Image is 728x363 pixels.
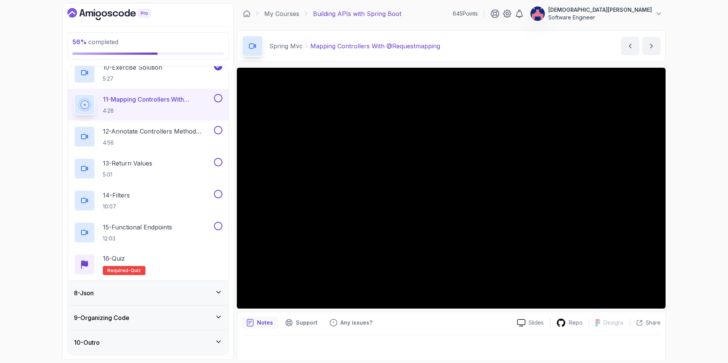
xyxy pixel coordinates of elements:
a: Dashboard [67,8,168,20]
button: next content [642,37,661,55]
p: Spring Mvc [269,41,303,51]
button: 11-Mapping Controllers With @Requestmapping4:28 [74,94,222,115]
iframe: 11 - Mapping Controllers with @RequestMapping [237,68,666,309]
p: 14 - Filters [103,191,130,200]
p: 15 - Functional Endpoints [103,223,172,232]
button: notes button [242,317,278,329]
h3: 10 - Outro [74,338,100,347]
p: Slides [528,319,544,326]
button: 10-Outro [68,330,228,355]
p: 16 - Quiz [103,254,125,263]
button: 16-QuizRequired-quiz [74,254,222,275]
p: Notes [257,319,273,326]
button: user profile image[DEMOGRAPHIC_DATA][PERSON_NAME]Software Engineer [530,6,663,21]
p: Building APIs with Spring Boot [313,9,401,18]
p: Any issues? [340,319,372,326]
a: Slides [511,319,550,327]
p: [DEMOGRAPHIC_DATA][PERSON_NAME] [548,6,652,14]
button: previous content [621,37,639,55]
button: 14-Filters10:07 [74,190,222,211]
p: 4:28 [103,107,212,115]
p: 12:03 [103,235,172,242]
p: 12 - Annotate Controllers Method Arguments [103,127,212,136]
p: 5:01 [103,171,152,178]
p: 13 - Return Values [103,159,152,168]
button: 12-Annotate Controllers Method Arguments4:56 [74,126,222,147]
p: 5:27 [103,75,162,83]
a: Dashboard [243,10,251,18]
span: quiz [131,267,141,274]
p: Mapping Controllers With @Requestmapping [310,41,440,51]
button: Share [630,319,661,326]
p: 645 Points [453,10,478,18]
a: My Courses [264,9,299,18]
p: Designs [603,319,624,326]
button: Feedback button [325,317,377,329]
img: user profile image [530,6,545,21]
p: Software Engineer [548,14,652,21]
button: 9-Organizing Code [68,306,228,330]
button: 13-Return Values5:01 [74,158,222,179]
p: 10 - Exercise Solution [103,63,162,72]
p: 4:56 [103,139,212,146]
p: Repo [569,319,583,326]
p: 10:07 [103,203,130,210]
span: completed [72,38,118,46]
a: Repo [550,318,589,328]
button: 8-Json [68,281,228,305]
h3: 9 - Organizing Code [74,313,129,322]
p: Support [296,319,318,326]
p: Share [646,319,661,326]
span: 56 % [72,38,87,46]
button: Support button [281,317,322,329]
button: 10-Exercise Solution5:27 [74,62,222,83]
h3: 8 - Json [74,288,94,298]
p: 11 - Mapping Controllers With @Requestmapping [103,95,212,104]
button: 15-Functional Endpoints12:03 [74,222,222,243]
span: Required- [107,267,131,274]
